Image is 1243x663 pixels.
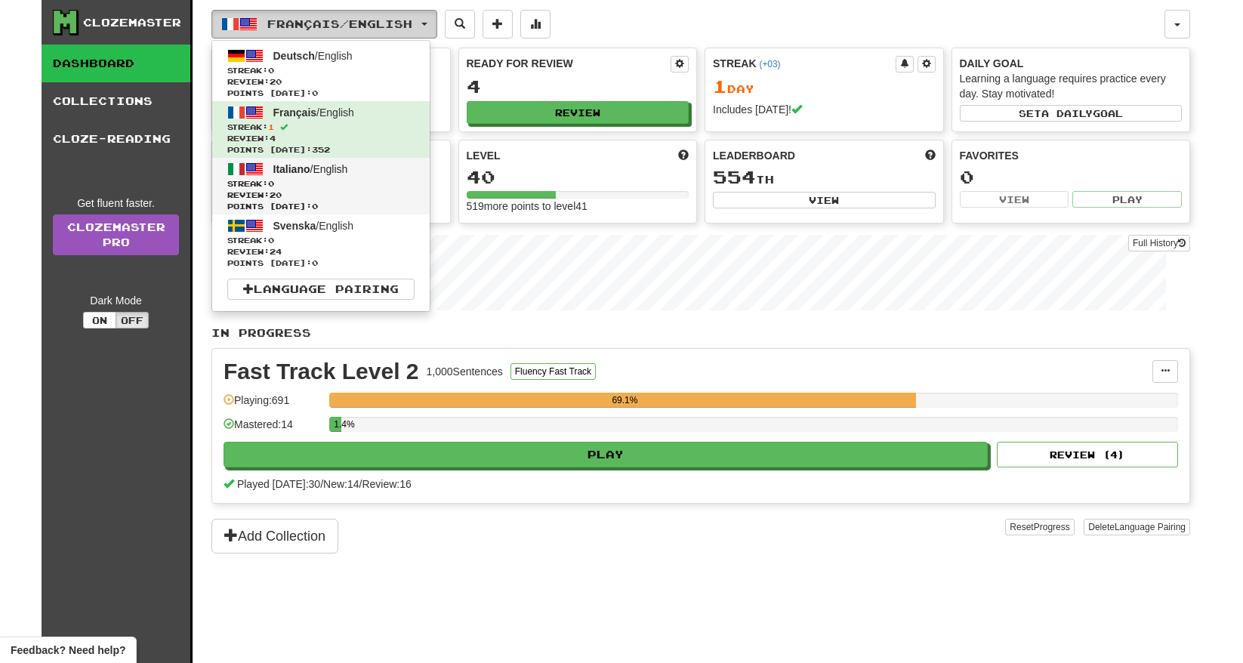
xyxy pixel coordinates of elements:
span: Points [DATE]: 0 [227,257,415,269]
button: Review [467,101,689,124]
a: Language Pairing [227,279,415,300]
div: Mastered: 14 [224,417,322,442]
button: Play [224,442,988,467]
div: Favorites [960,148,1183,163]
span: Streak: [227,235,415,246]
button: Off [116,312,149,328]
span: New: 14 [323,478,359,490]
div: Daily Goal [960,56,1183,71]
span: Deutsch [273,50,315,62]
span: Review: 20 [227,76,415,88]
span: Level [467,148,501,163]
button: DeleteLanguage Pairing [1084,519,1190,535]
button: View [713,192,936,208]
span: / English [273,106,354,119]
a: (+03) [759,59,780,69]
button: Full History [1128,235,1190,251]
span: / English [273,50,353,62]
div: 40 [467,168,689,187]
div: Playing: 691 [224,393,322,418]
span: 1 [268,122,274,131]
span: Streak: [227,122,415,133]
div: Day [713,77,936,97]
div: Dark Mode [53,293,179,308]
div: 4 [467,77,689,96]
div: Get fluent faster. [53,196,179,211]
span: 0 [268,236,274,245]
div: 1.4% [334,417,341,432]
a: Dashboard [42,45,190,82]
span: / English [273,163,348,175]
span: Svenska [273,220,316,232]
div: Learning a language requires practice every day. Stay motivated! [960,71,1183,101]
span: Italiano [273,163,310,175]
span: Points [DATE]: 0 [227,201,415,212]
span: Played [DATE]: 30 [237,478,320,490]
div: Streak [713,56,896,71]
p: In Progress [211,325,1190,341]
span: Français / English [267,17,412,30]
button: Add sentence to collection [483,10,513,39]
a: Collections [42,82,190,120]
a: Cloze-Reading [42,120,190,158]
span: / [359,478,362,490]
span: Language Pairing [1115,522,1186,532]
button: On [83,312,116,328]
div: 519 more points to level 41 [467,199,689,214]
span: 554 [713,166,756,187]
button: Add Collection [211,519,338,554]
button: Fluency Fast Track [510,363,596,380]
span: a daily [1041,108,1093,119]
button: Search sentences [445,10,475,39]
span: / English [273,220,354,232]
button: More stats [520,10,551,39]
button: Français/English [211,10,437,39]
div: 1,000 Sentences [427,364,503,379]
a: Italiano/EnglishStreak:0 Review:20Points [DATE]:0 [212,158,430,214]
span: 0 [268,66,274,75]
span: Review: 24 [227,246,415,257]
div: Fast Track Level 2 [224,360,419,383]
span: This week in points, UTC [925,148,936,163]
span: Streak: [227,178,415,190]
button: Play [1072,191,1182,208]
span: Points [DATE]: 0 [227,88,415,99]
span: 1 [713,76,727,97]
span: / [320,478,323,490]
span: Leaderboard [713,148,795,163]
div: Ready for Review [467,56,671,71]
div: 0 [960,168,1183,187]
a: Svenska/EnglishStreak:0 Review:24Points [DATE]:0 [212,214,430,271]
span: Review: 4 [227,133,415,144]
span: 0 [268,179,274,188]
button: Seta dailygoal [960,105,1183,122]
div: 69.1% [334,393,915,408]
span: Review: 16 [362,478,411,490]
span: Review: 20 [227,190,415,201]
div: th [713,168,936,187]
div: Clozemaster [83,15,181,30]
span: Streak: [227,65,415,76]
span: Open feedback widget [11,643,125,658]
span: Score more points to level up [678,148,689,163]
span: Points [DATE]: 352 [227,144,415,156]
button: View [960,191,1069,208]
button: ResetProgress [1005,519,1074,535]
div: Includes [DATE]! [713,102,936,117]
span: Progress [1034,522,1070,532]
a: Français/EnglishStreak:1 Review:4Points [DATE]:352 [212,101,430,158]
a: ClozemasterPro [53,214,179,255]
a: Deutsch/EnglishStreak:0 Review:20Points [DATE]:0 [212,45,430,101]
button: Review (4) [997,442,1178,467]
span: Français [273,106,317,119]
